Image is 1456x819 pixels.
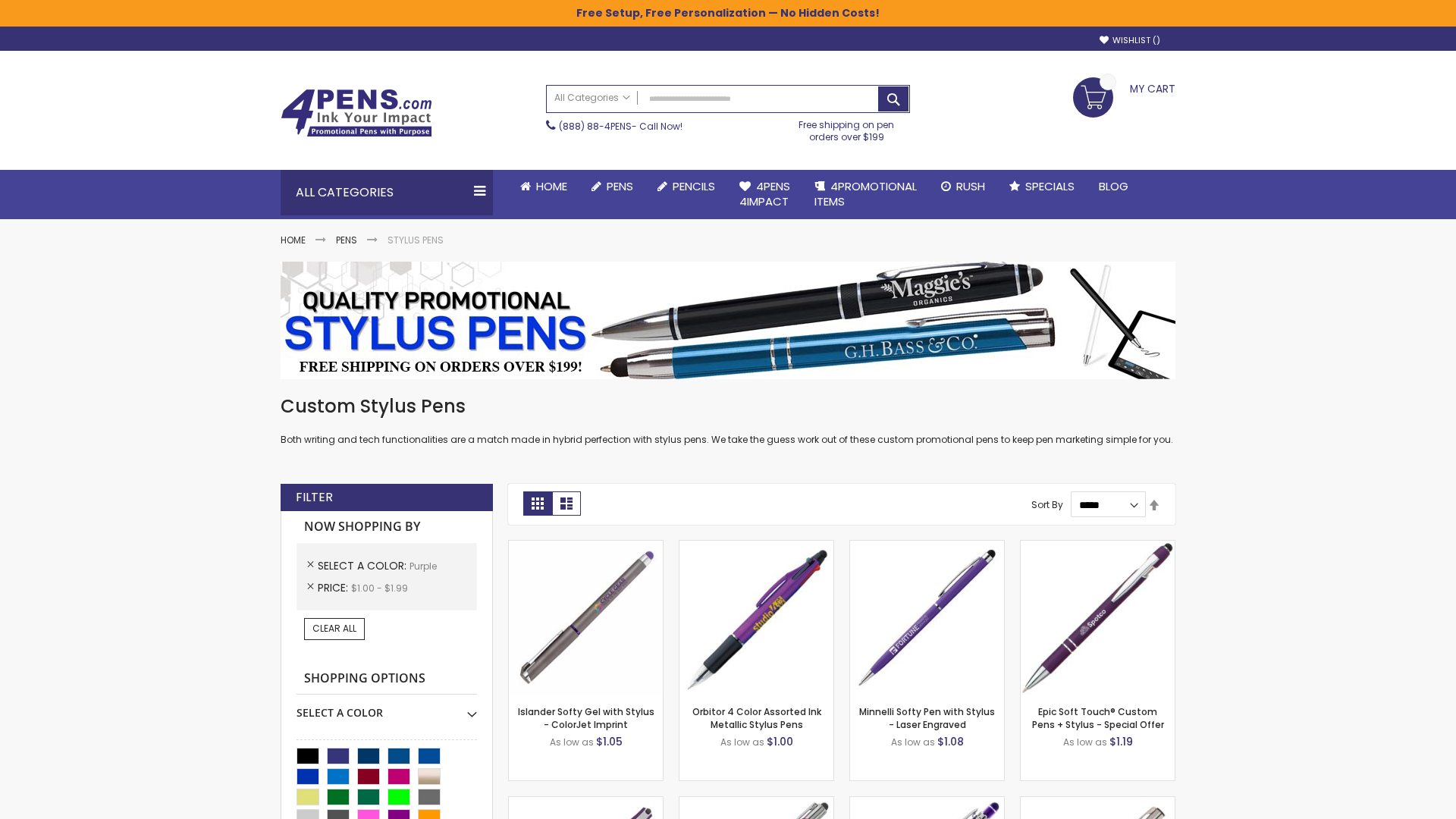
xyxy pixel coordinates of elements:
[559,120,682,133] span: - Call Now!
[312,622,356,635] span: Clear All
[1087,170,1141,203] a: Blog
[673,178,715,194] span: Pencils
[296,489,333,506] strong: Filter
[997,170,1087,203] a: Specials
[318,558,409,573] span: Select A Color
[281,394,1175,419] h1: Custom Stylus Pens
[720,736,764,748] span: As low as
[850,541,1004,695] img: Minnelli Softy Pen with Stylus - Laser Engraved-Purple
[518,705,654,730] a: Islander Softy Gel with Stylus - ColorJet Imprint
[956,178,985,194] span: Rush
[579,170,645,203] a: Pens
[929,170,997,203] a: Rush
[547,86,638,111] a: All Categories
[814,178,917,209] span: 4PROMOTIONAL ITEMS
[304,618,365,639] a: Clear All
[850,540,1004,553] a: Minnelli Softy Pen with Stylus - Laser Engraved-Purple
[509,796,663,809] a: Avendale Velvet Touch Stylus Gel Pen-Purple
[297,511,477,543] strong: Now Shopping by
[1021,540,1175,553] a: 4P-MS8B-Purple
[318,580,351,595] span: Price
[739,178,790,209] span: 4Pens 4impact
[645,170,727,203] a: Pencils
[1025,178,1075,194] span: Specials
[509,540,663,553] a: Islander Softy Gel with Stylus - ColorJet Imprint-Purple
[509,541,663,695] img: Islander Softy Gel with Stylus - ColorJet Imprint-Purple
[1021,796,1175,809] a: Tres-Chic Touch Pen - Standard Laser-Purple
[850,796,1004,809] a: Phoenix Softy with Stylus Pen - Laser-Purple
[607,178,633,194] span: Pens
[554,92,630,104] span: All Categories
[1109,734,1133,749] span: $1.19
[550,736,594,748] span: As low as
[297,663,477,695] strong: Shopping Options
[281,394,1175,447] div: Both writing and tech functionalities are a match made in hybrid perfection with stylus pens. We ...
[1021,541,1175,695] img: 4P-MS8B-Purple
[281,262,1175,379] img: Stylus Pens
[1031,498,1063,511] label: Sort By
[891,736,935,748] span: As low as
[559,120,632,133] a: (888) 88-4PENS
[679,540,833,553] a: Orbitor 4 Color Assorted Ink Metallic Stylus Pens-Purple
[802,170,929,219] a: 4PROMOTIONALITEMS
[1100,35,1160,46] a: Wishlist
[1063,736,1107,748] span: As low as
[388,234,444,246] strong: Stylus Pens
[336,234,357,246] a: Pens
[859,705,995,730] a: Minnelli Softy Pen with Stylus - Laser Engraved
[409,560,437,573] span: Purple
[536,178,567,194] span: Home
[596,734,623,749] span: $1.05
[727,170,802,219] a: 4Pens4impact
[783,113,911,143] div: Free shipping on pen orders over $199
[767,734,793,749] span: $1.00
[692,705,821,730] a: Orbitor 4 Color Assorted Ink Metallic Stylus Pens
[281,170,493,215] div: All Categories
[351,582,408,595] span: $1.00 - $1.99
[679,796,833,809] a: Tres-Chic with Stylus Metal Pen - Standard Laser-Purple
[679,541,833,695] img: Orbitor 4 Color Assorted Ink Metallic Stylus Pens-Purple
[1099,178,1128,194] span: Blog
[297,695,477,720] div: Select A Color
[523,491,552,516] strong: Grid
[508,170,579,203] a: Home
[937,734,964,749] span: $1.08
[281,89,432,137] img: 4Pens Custom Pens and Promotional Products
[281,234,306,246] a: Home
[1032,705,1164,730] a: Epic Soft Touch® Custom Pens + Stylus - Special Offer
